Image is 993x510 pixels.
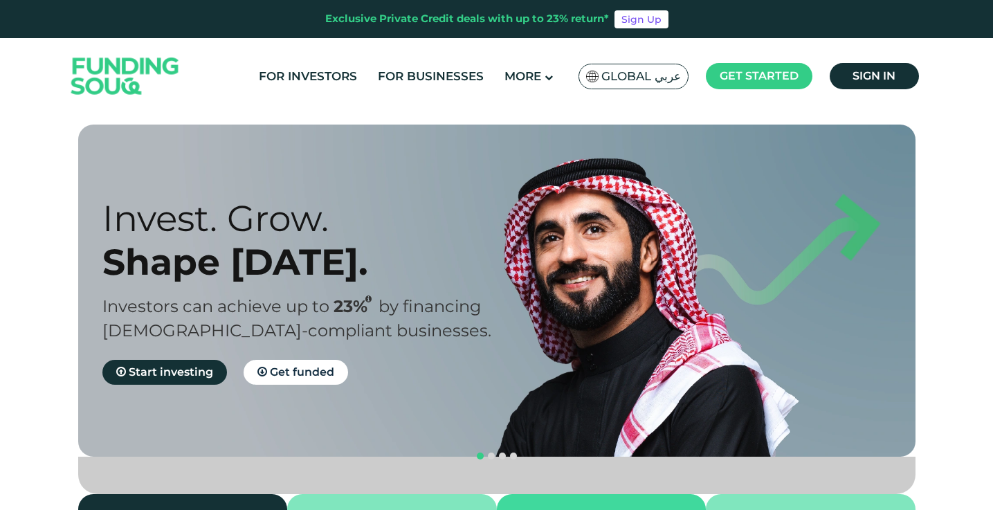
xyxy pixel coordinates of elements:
[129,365,213,379] span: Start investing
[270,365,334,379] span: Get funded
[365,295,372,303] i: 23% IRR (expected) ~ 15% Net yield (expected)
[255,65,361,88] a: For Investors
[102,197,521,240] div: Invest. Grow.
[57,42,193,111] img: Logo
[601,69,681,84] span: Global عربي
[102,360,227,385] a: Start investing
[244,360,348,385] a: Get funded
[486,450,497,462] button: navigation
[586,71,599,82] img: SA Flag
[374,65,487,88] a: For Businesses
[334,296,379,316] span: 23%
[325,11,609,27] div: Exclusive Private Credit deals with up to 23% return*
[853,69,895,82] span: Sign in
[614,10,668,28] a: Sign Up
[102,240,521,284] div: Shape [DATE].
[102,296,329,316] span: Investors can achieve up to
[508,450,519,462] button: navigation
[497,450,508,462] button: navigation
[504,69,541,83] span: More
[720,69,799,82] span: Get started
[475,450,486,462] button: navigation
[830,63,919,89] a: Sign in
